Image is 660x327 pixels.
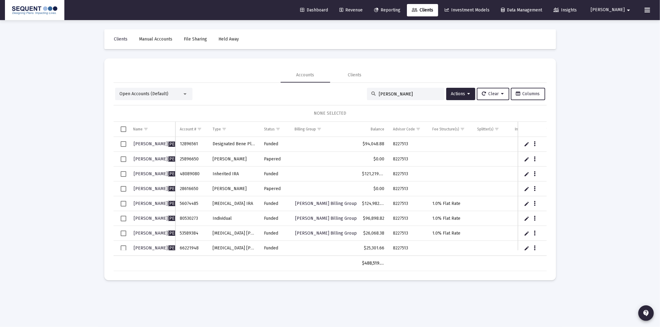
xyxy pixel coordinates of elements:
[133,229,203,238] a: [PERSON_NAME][PERSON_NAME]
[554,7,577,13] span: Insights
[348,72,362,78] div: Clients
[524,231,529,236] a: Edit
[264,171,286,177] div: Funded
[133,155,203,164] a: [PERSON_NAME][PERSON_NAME]
[120,91,169,96] span: Open Accounts (Default)
[264,141,286,147] div: Funded
[295,4,333,16] a: Dashboard
[416,127,421,131] span: Show filter options for column 'Advisor Code'
[389,152,428,167] td: 8227513
[134,141,202,147] span: [PERSON_NAME]
[133,127,143,132] div: Name
[451,91,470,96] span: Actions
[144,127,149,131] span: Show filter options for column 'Name'
[358,226,389,241] td: $26,068.38
[358,241,389,256] td: $25,301.66
[549,4,582,16] a: Insights
[358,196,389,211] td: $124,982.42
[295,229,357,238] a: [PERSON_NAME] Billing Group
[295,214,357,223] a: [PERSON_NAME] Billing Group
[168,171,202,176] span: [PERSON_NAME]
[109,33,133,45] a: Clients
[133,184,203,193] a: [PERSON_NAME][PERSON_NAME]
[134,201,202,206] span: [PERSON_NAME]
[222,127,226,131] span: Show filter options for column 'Type'
[496,4,547,16] a: Data Management
[175,122,208,137] td: Column Account #
[175,152,208,167] td: 25896650
[358,211,389,226] td: $96,898.82
[428,211,473,226] td: 1.0% Flat Rate
[482,91,504,96] span: Clear
[524,245,529,251] a: Edit
[440,4,494,16] a: Investment Models
[134,156,202,162] span: [PERSON_NAME]
[477,127,494,132] div: Splitter(s)
[524,171,529,177] a: Edit
[208,226,260,241] td: [MEDICAL_DATA] [PERSON_NAME]
[516,91,540,96] span: Columns
[625,4,632,16] mat-icon: arrow_drop_down
[591,7,625,13] span: [PERSON_NAME]
[276,127,281,131] span: Show filter options for column 'Status'
[134,33,178,45] a: Manual Accounts
[379,91,440,97] input: Search
[433,127,459,132] div: Fee Structure(s)
[121,156,126,162] div: Select row
[642,309,650,317] mat-icon: contact_support
[213,127,221,132] div: Type
[494,127,499,131] span: Show filter options for column 'Splitter(s)'
[133,244,203,253] a: [PERSON_NAME][PERSON_NAME]
[175,196,208,211] td: 56074485
[264,186,286,192] div: Papered
[295,199,357,208] a: [PERSON_NAME] Billing Group
[134,216,202,221] span: [PERSON_NAME]
[358,152,389,167] td: $0.00
[114,122,547,271] div: Data grid
[168,216,202,221] span: [PERSON_NAME]
[168,186,202,191] span: [PERSON_NAME]
[511,122,560,137] td: Column Investment Model
[264,245,286,251] div: Funded
[10,4,60,16] img: Dashboard
[428,122,473,137] td: Column Fee Structure(s)
[524,201,529,206] a: Edit
[114,36,128,42] span: Clients
[389,167,428,181] td: 8227513
[446,88,475,100] button: Actions
[133,169,203,179] a: [PERSON_NAME][PERSON_NAME]
[412,7,433,13] span: Clients
[460,127,465,131] span: Show filter options for column 'Fee Structure(s)'
[179,33,212,45] a: File Sharing
[295,127,316,132] div: Billing Group
[295,216,357,221] span: [PERSON_NAME] Billing Group
[264,230,286,236] div: Funded
[168,142,202,147] span: [PERSON_NAME]
[175,167,208,181] td: 48089080
[358,122,389,137] td: Column Balance
[264,156,286,162] div: Papered
[121,126,126,132] div: Select all
[219,36,239,42] span: Held Away
[477,88,509,100] button: Clear
[208,137,260,152] td: Designated Bene Plan
[524,186,529,192] a: Edit
[197,127,202,131] span: Show filter options for column 'Account #'
[208,152,260,167] td: [PERSON_NAME]
[121,245,126,251] div: Select row
[133,139,203,149] a: [PERSON_NAME][PERSON_NAME]
[133,214,203,223] a: [PERSON_NAME][PERSON_NAME]
[334,4,368,16] a: Revenue
[264,201,286,207] div: Funded
[389,181,428,196] td: 8227513
[208,196,260,211] td: [MEDICAL_DATA] IRA
[296,72,314,78] div: Accounts
[428,196,473,211] td: 1.0% Flat Rate
[295,201,357,206] span: [PERSON_NAME] Billing Group
[260,122,291,137] td: Column Status
[583,4,640,16] button: [PERSON_NAME]
[208,241,260,256] td: [MEDICAL_DATA] [PERSON_NAME]
[180,127,196,132] div: Account #
[358,137,389,152] td: $94,048.88
[428,226,473,241] td: 1.0% Flat Rate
